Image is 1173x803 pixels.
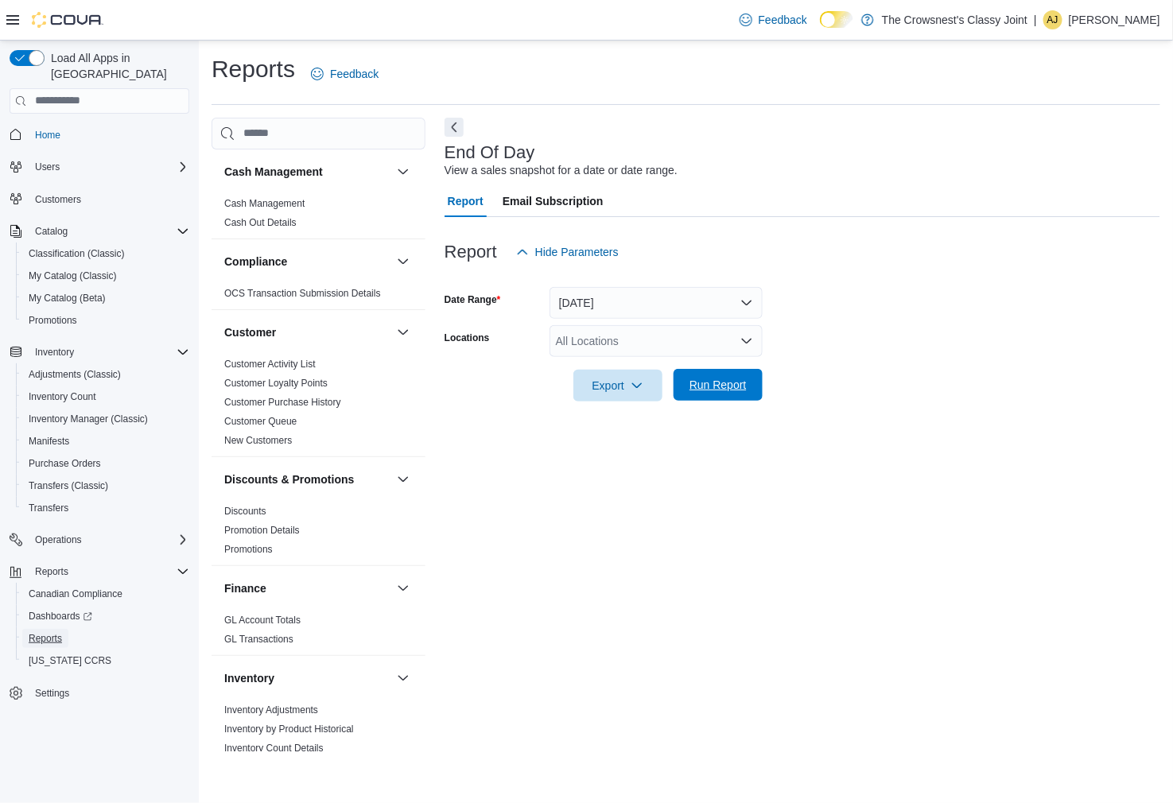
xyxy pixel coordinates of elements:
a: Customer Queue [224,416,297,427]
span: Inventory by Product Historical [224,723,354,735]
span: GL Transactions [224,633,293,646]
span: Customer Queue [224,415,297,428]
button: Customer [224,324,390,340]
button: Users [3,156,196,178]
button: My Catalog (Classic) [16,265,196,287]
span: New Customers [224,434,292,447]
span: Customer Activity List [224,358,316,370]
span: Inventory Count [29,390,96,403]
a: Transfers (Classic) [22,476,115,495]
span: Adjustments (Classic) [29,368,121,381]
a: Promotions [22,311,84,330]
div: Customer [212,355,425,456]
h3: Compliance [224,254,287,270]
h1: Reports [212,53,295,85]
span: Reports [29,562,189,581]
button: Reports [3,561,196,583]
p: [PERSON_NAME] [1069,10,1160,29]
h3: Finance [224,580,266,596]
span: Feedback [759,12,807,28]
p: | [1034,10,1037,29]
div: View a sales snapshot for a date or date range. [445,162,678,179]
span: Dashboards [22,607,189,626]
a: Customers [29,190,87,209]
nav: Complex example [10,117,189,747]
a: New Customers [224,435,292,446]
button: Transfers (Classic) [16,475,196,497]
a: My Catalog (Beta) [22,289,112,308]
button: [US_STATE] CCRS [16,650,196,672]
button: Export [573,370,662,401]
button: Discounts & Promotions [224,471,390,487]
span: Run Report [689,377,747,393]
label: Locations [445,332,490,344]
span: My Catalog (Classic) [22,266,189,285]
span: Transfers (Classic) [22,476,189,495]
a: Dashboards [16,605,196,627]
button: Cash Management [394,162,413,181]
a: Cash Management [224,198,305,209]
h3: Report [445,242,497,262]
a: Manifests [22,432,76,451]
a: Customer Purchase History [224,397,341,408]
button: Finance [394,579,413,598]
span: Reports [22,629,189,648]
span: Manifests [22,432,189,451]
a: Promotions [224,544,273,555]
span: Catalog [29,222,189,241]
h3: Inventory [224,670,274,686]
span: [US_STATE] CCRS [29,654,111,667]
span: Settings [29,683,189,703]
button: Customer [394,323,413,342]
div: Discounts & Promotions [212,502,425,565]
a: OCS Transaction Submission Details [224,288,381,299]
span: Inventory Manager (Classic) [22,409,189,429]
span: Purchase Orders [29,457,101,470]
a: Dashboards [22,607,99,626]
button: Operations [29,530,88,549]
a: GL Transactions [224,634,293,645]
span: Discounts [224,505,266,518]
span: Canadian Compliance [29,588,122,600]
span: Inventory [29,343,189,362]
span: Manifests [29,435,69,448]
span: Users [29,157,189,177]
span: GL Account Totals [224,614,301,626]
a: Customer Activity List [224,359,316,370]
a: Settings [29,684,76,703]
button: Transfers [16,497,196,519]
span: Operations [29,530,189,549]
span: Classification (Classic) [22,244,189,263]
button: Cash Management [224,164,390,180]
span: Inventory Count Details [224,742,324,755]
button: Catalog [3,220,196,242]
button: Classification (Classic) [16,242,196,265]
button: Operations [3,529,196,551]
button: My Catalog (Beta) [16,287,196,309]
span: Inventory [35,346,74,359]
span: Inventory Manager (Classic) [29,413,148,425]
span: Dark Mode [820,28,821,29]
span: Settings [35,687,69,700]
span: My Catalog (Beta) [22,289,189,308]
span: My Catalog (Beta) [29,292,106,305]
span: Customer Purchase History [224,396,341,409]
span: Classification (Classic) [29,247,125,260]
a: Canadian Compliance [22,584,129,603]
span: Dashboards [29,610,92,623]
button: Run Report [674,369,763,401]
a: Cash Out Details [224,217,297,228]
button: Reports [16,627,196,650]
button: Promotions [16,309,196,332]
button: Inventory [3,341,196,363]
button: Manifests [16,430,196,452]
span: Customers [35,193,81,206]
span: Load All Apps in [GEOGRAPHIC_DATA] [45,50,189,82]
span: OCS Transaction Submission Details [224,287,381,300]
span: AJ [1047,10,1058,29]
span: My Catalog (Classic) [29,270,117,282]
div: Cash Management [212,194,425,239]
a: Purchase Orders [22,454,107,473]
a: Inventory Adjustments [224,704,318,716]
